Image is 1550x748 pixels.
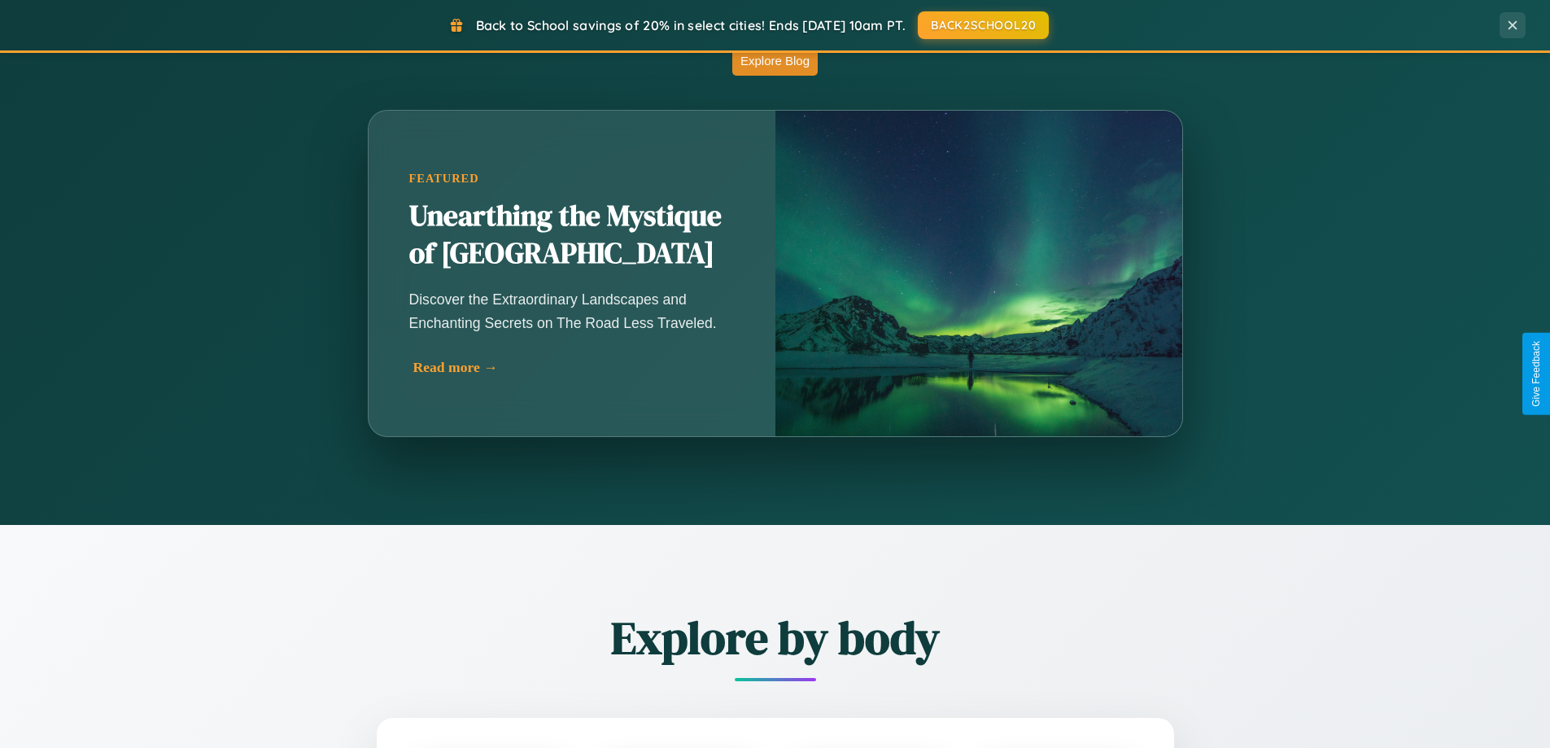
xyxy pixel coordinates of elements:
[287,606,1264,669] h2: Explore by body
[409,172,735,186] div: Featured
[409,198,735,273] h2: Unearthing the Mystique of [GEOGRAPHIC_DATA]
[413,359,739,376] div: Read more →
[732,46,818,76] button: Explore Blog
[476,17,906,33] span: Back to School savings of 20% in select cities! Ends [DATE] 10am PT.
[918,11,1049,39] button: BACK2SCHOOL20
[409,288,735,334] p: Discover the Extraordinary Landscapes and Enchanting Secrets on The Road Less Traveled.
[1530,341,1542,407] div: Give Feedback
